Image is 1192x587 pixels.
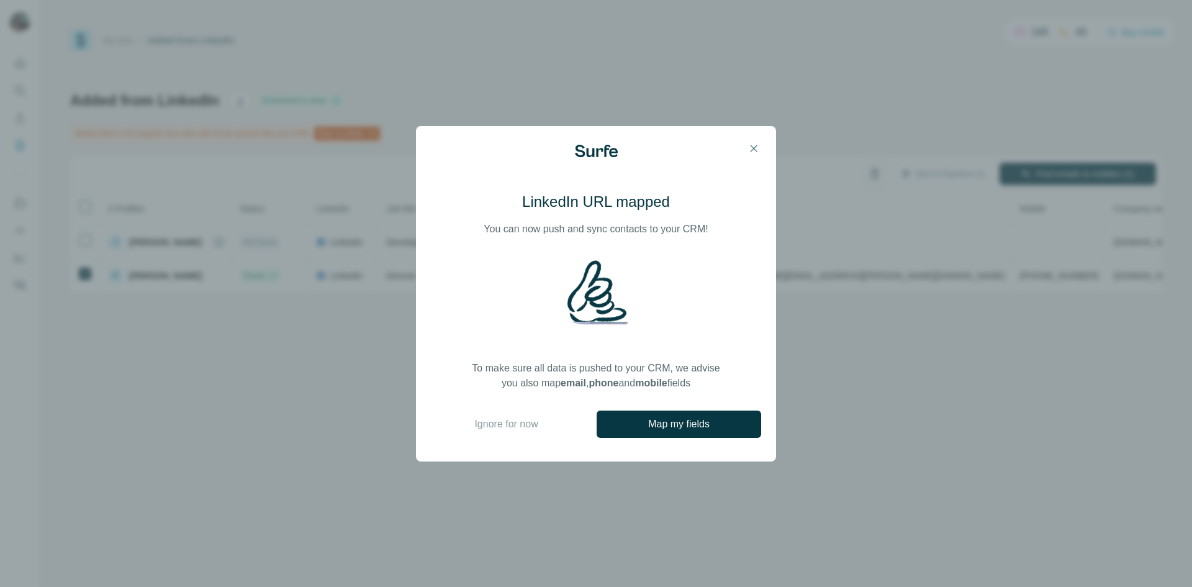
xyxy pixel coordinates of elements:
[522,192,670,212] h3: LinkedIn URL mapped
[597,411,761,438] button: Map my fields
[575,145,618,158] img: Surfe Logo
[648,417,710,432] span: Map my fields
[562,259,630,326] img: Illustration - Shaka
[561,378,586,388] strong: email
[589,378,618,388] strong: phone
[472,361,720,391] p: To make sure all data is pushed to your CRM, we advise you also map , and fields
[431,417,582,432] button: Ignore for now
[484,222,708,237] p: You can now push and sync contacts to your CRM!
[635,378,667,388] strong: mobile
[474,417,538,432] span: Ignore for now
